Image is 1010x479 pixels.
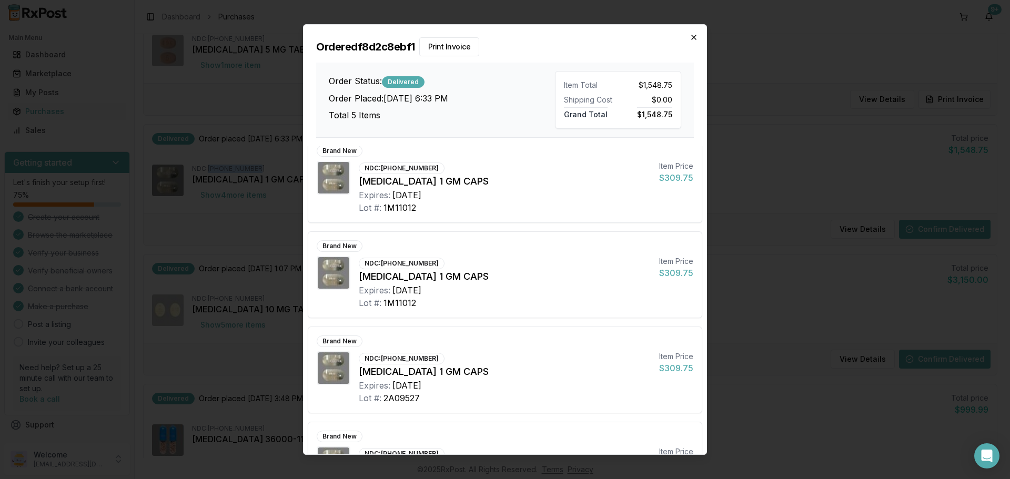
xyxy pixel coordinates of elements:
span: $1,548.75 [637,107,672,119]
div: Brand New [317,335,362,347]
img: Vascepa 1 GM CAPS [318,352,349,384]
div: 2A09527 [383,392,420,404]
div: Item Price [659,256,693,267]
div: Brand New [317,431,362,442]
div: Expires: [359,379,390,392]
div: NDC: [PHONE_NUMBER] [359,448,445,460]
div: $0.00 [622,95,672,105]
div: Lot #: [359,392,381,404]
div: Brand New [317,145,362,157]
div: Shipping Cost [564,95,614,105]
div: Lot #: [359,297,381,309]
div: Item Price [659,446,693,457]
div: $309.75 [659,171,693,184]
h3: Order Status: [329,74,555,87]
h2: Order edf8d2c8ebf1 [316,37,694,56]
div: [MEDICAL_DATA] 1 GM CAPS [359,269,651,284]
div: [MEDICAL_DATA] 1 GM CAPS [359,174,651,189]
div: Expires: [359,284,390,297]
div: [DATE] [392,189,421,201]
button: Print Invoice [419,37,480,56]
div: NDC: [PHONE_NUMBER] [359,162,445,174]
span: $1,548.75 [639,80,672,90]
img: Vascepa 1 GM CAPS [318,162,349,193]
div: Expires: [359,189,390,201]
div: 1M11012 [383,297,416,309]
div: [MEDICAL_DATA] 1 GM CAPS [359,364,651,379]
img: Vascepa 1 GM CAPS [318,447,349,479]
div: Delivered [382,76,425,87]
div: Brand New [317,240,362,252]
h3: Order Placed: [DATE] 6:33 PM [329,91,555,104]
h3: Total 5 Items [329,108,555,121]
div: Item Price [659,161,693,171]
div: Item Price [659,351,693,362]
div: Lot #: [359,201,381,214]
div: $309.75 [659,267,693,279]
div: 1M11012 [383,201,416,214]
div: NDC: [PHONE_NUMBER] [359,258,445,269]
div: NDC: [PHONE_NUMBER] [359,353,445,364]
div: $309.75 [659,362,693,374]
div: [DATE] [392,284,421,297]
img: Vascepa 1 GM CAPS [318,257,349,289]
div: Item Total [564,80,614,90]
div: [DATE] [392,379,421,392]
span: Grand Total [564,107,608,119]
